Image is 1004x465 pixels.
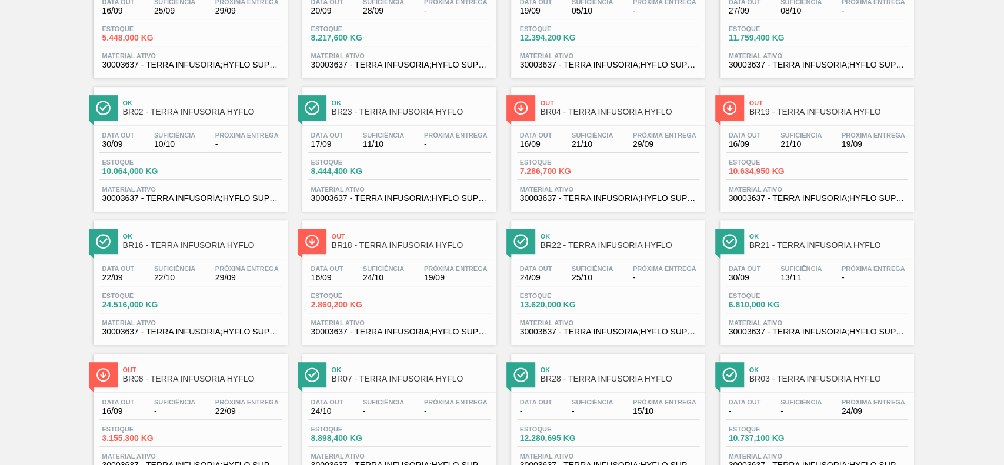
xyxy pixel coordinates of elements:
span: 25/10 [572,273,613,282]
span: Material ativo [102,52,279,59]
span: Próxima Entrega [842,265,905,272]
a: ÍconeOutBR04 - TERRA INFUSORIA HYFLOData out16/09Suficiência21/10Próxima Entrega29/09Estoque7.286... [502,78,711,212]
span: Data out [729,132,761,139]
span: Estoque [729,292,811,299]
span: 16/09 [520,140,552,149]
span: Estoque [520,159,602,166]
span: BR21 - TERRA INFUSORIA HYFLO [749,241,908,250]
span: Ok [749,366,908,373]
span: Out [541,99,699,106]
span: Ok [123,99,282,106]
span: Material ativo [729,453,905,460]
img: Ícone [513,234,528,249]
span: Próxima Entrega [424,265,488,272]
span: Estoque [729,426,811,433]
span: 21/10 [780,140,822,149]
span: 30003637 - TERRA INFUSORIA;HYFLO SUPER CEL [102,194,279,203]
span: 11/10 [363,140,404,149]
span: - [633,273,696,282]
span: 13.620,000 KG [520,300,602,309]
span: Material ativo [520,186,696,193]
a: ÍconeOkBR02 - TERRA INFUSORIA HYFLOData out30/09Suficiência10/10Próxima Entrega-Estoque10.064,000... [85,78,293,212]
span: Out [332,233,491,240]
span: BR03 - TERRA INFUSORIA HYFLO [749,374,908,383]
span: 30003637 - TERRA INFUSORIA;HYFLO SUPER CEL [520,194,696,203]
span: 29/09 [215,6,279,15]
a: ÍconeOkBR23 - TERRA INFUSORIA HYFLOData out17/09Suficiência11/10Próxima Entrega-Estoque8.444,400 ... [293,78,502,212]
span: BR04 - TERRA INFUSORIA HYFLO [541,108,699,116]
span: Data out [102,265,135,272]
span: BR07 - TERRA INFUSORIA HYFLO [332,374,491,383]
span: Suficiência [363,399,404,406]
span: 11.759,400 KG [729,34,811,42]
span: - [572,407,613,416]
a: ÍconeOkBR21 - TERRA INFUSORIA HYFLOData out30/09Suficiência13/11Próxima Entrega-Estoque6.810,000 ... [711,212,920,345]
span: 30003637 - TERRA INFUSORIA;HYFLO SUPER CEL [729,61,905,69]
span: - [424,407,488,416]
span: Suficiência [780,399,822,406]
span: 22/09 [215,407,279,416]
img: Ícone [96,234,111,249]
span: Suficiência [363,265,404,272]
span: 8.898,400 KG [311,434,393,443]
span: Data out [311,399,343,406]
span: - [520,407,552,416]
span: Suficiência [154,399,195,406]
span: 10.737,100 KG [729,434,811,443]
span: Data out [102,399,135,406]
span: Data out [729,399,761,406]
img: Ícone [722,234,737,249]
span: Estoque [729,25,811,32]
span: 3.155,300 KG [102,434,185,443]
a: ÍconeOutBR18 - TERRA INFUSORIA HYFLOData out16/09Suficiência24/10Próxima Entrega19/09Estoque2.860... [293,212,502,345]
span: Material ativo [520,319,696,326]
span: 25/09 [154,6,195,15]
span: Material ativo [520,453,696,460]
span: Ok [541,366,699,373]
span: Estoque [311,426,393,433]
span: Próxima Entrega [633,399,696,406]
span: 10.634,950 KG [729,167,811,176]
span: Ok [749,233,908,240]
span: 30003637 - TERRA INFUSORIA;HYFLO SUPER CEL [311,194,488,203]
span: 19/09 [424,273,488,282]
span: Ok [332,99,491,106]
span: Out [749,99,908,106]
span: Estoque [102,292,185,299]
span: BR16 - TERRA INFUSORIA HYFLO [123,241,282,250]
span: Estoque [520,292,602,299]
span: BR18 - TERRA INFUSORIA HYFLO [332,241,491,250]
span: BR02 - TERRA INFUSORIA HYFLO [123,108,282,116]
span: Suficiência [572,265,613,272]
span: 5.448,000 KG [102,34,185,42]
span: Suficiência [780,132,822,139]
span: Próxima Entrega [424,399,488,406]
span: Estoque [311,292,393,299]
span: Próxima Entrega [215,132,279,139]
span: - [780,407,822,416]
span: 30/09 [102,140,135,149]
span: Material ativo [729,319,905,326]
span: Ok [123,233,282,240]
span: Material ativo [102,453,279,460]
span: Material ativo [520,52,696,59]
img: Ícone [513,101,528,115]
span: 30003637 - TERRA INFUSORIA;HYFLO SUPER CEL [729,327,905,336]
span: 12.394,200 KG [520,34,602,42]
span: 16/09 [102,6,135,15]
img: Ícone [305,101,319,115]
span: Próxima Entrega [842,132,905,139]
span: 19/09 [520,6,552,15]
a: ÍconeOkBR16 - TERRA INFUSORIA HYFLOData out22/09Suficiência22/10Próxima Entrega29/09Estoque24.516... [85,212,293,345]
span: Próxima Entrega [215,399,279,406]
img: Ícone [96,367,111,382]
span: 17/09 [311,140,343,149]
span: Próxima Entrega [424,132,488,139]
span: - [633,6,696,15]
span: Data out [520,265,552,272]
span: Estoque [102,25,185,32]
span: Estoque [311,25,393,32]
span: 10.064,000 KG [102,167,185,176]
img: Ícone [513,367,528,382]
span: 15/10 [633,407,696,416]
